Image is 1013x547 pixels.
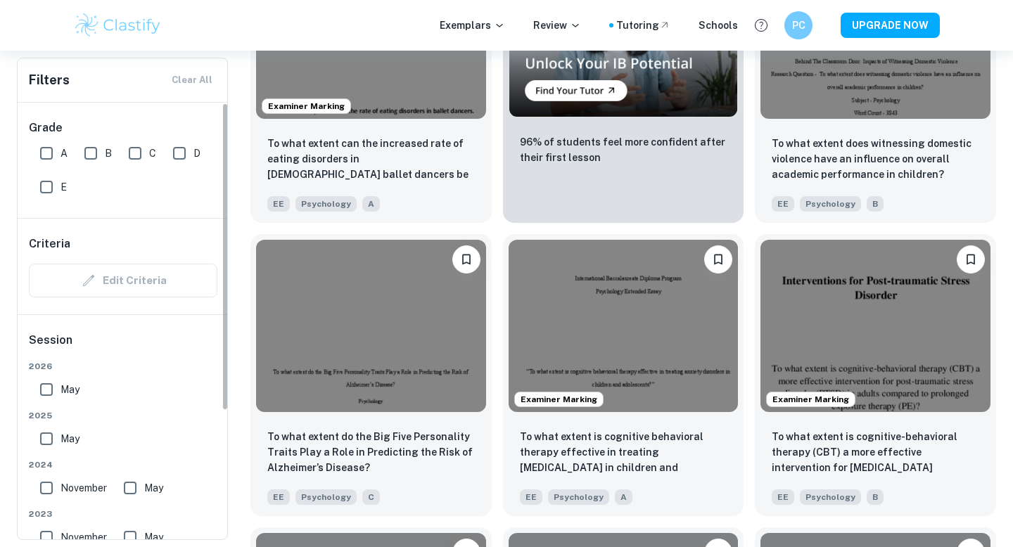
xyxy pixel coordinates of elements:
[784,11,813,39] button: PC
[73,11,163,39] img: Clastify logo
[267,196,290,212] span: EE
[867,489,884,505] span: B
[615,489,632,505] span: A
[149,146,156,161] span: C
[295,489,357,505] span: Psychology
[60,179,67,195] span: E
[60,480,107,496] span: November
[515,393,603,406] span: Examiner Marking
[362,196,380,212] span: A
[29,332,217,360] h6: Session
[267,489,290,505] span: EE
[772,429,979,477] p: To what extent is cognitive-behavioral therapy (CBT) a more effective intervention for post-traum...
[755,234,996,516] a: Examiner MarkingBookmarkTo what extent is cognitive-behavioral therapy (CBT) a more effective int...
[29,70,70,90] h6: Filters
[867,196,884,212] span: B
[60,529,107,545] span: November
[520,134,727,165] p: 96% of students feel more confident after their first lesson
[760,240,990,412] img: Psychology EE example thumbnail: To what extent is cognitive-behavioral t
[841,13,940,38] button: UPGRADE NOW
[105,146,112,161] span: B
[749,13,773,37] button: Help and Feedback
[29,508,217,520] span: 2023
[452,245,480,273] button: Bookmark
[520,489,542,505] span: EE
[29,458,217,471] span: 2024
[772,196,794,212] span: EE
[144,480,163,496] span: May
[29,264,217,297] div: Criteria filters are unavailable when searching by topic
[772,489,794,505] span: EE
[267,136,475,184] p: To what extent can the increased rate of eating disorders in female ballet dancers be attributed ...
[767,393,855,406] span: Examiner Marking
[262,100,350,112] span: Examiner Marking
[60,146,68,161] span: A
[520,429,727,477] p: To what extent is cognitive behavioral therapy effective in treating anxiety disorders in childre...
[29,120,217,136] h6: Grade
[144,529,163,545] span: May
[800,489,861,505] span: Psychology
[616,18,670,33] a: Tutoring
[509,240,739,412] img: Psychology EE example thumbnail: To what extent is cognitive behavioral t
[295,196,357,212] span: Psychology
[29,236,70,252] h6: Criteria
[440,18,505,33] p: Exemplars
[548,489,609,505] span: Psychology
[362,489,380,505] span: C
[29,409,217,422] span: 2025
[60,431,79,446] span: May
[699,18,738,33] a: Schools
[533,18,581,33] p: Review
[29,360,217,373] span: 2026
[704,245,732,273] button: Bookmark
[957,245,985,273] button: Bookmark
[791,18,807,33] h6: PC
[193,146,200,161] span: D
[772,136,979,182] p: To what extent does witnessing domestic violence have an influence on overall academic performanc...
[267,429,475,475] p: To what extent do the Big Five Personality Traits Play a Role in Predicting the Risk of Alzheimer...
[250,234,492,516] a: BookmarkTo what extent do the Big Five Personality Traits Play a Role in Predicting the Risk of A...
[800,196,861,212] span: Psychology
[60,382,79,397] span: May
[503,234,744,516] a: Examiner MarkingBookmarkTo what extent is cognitive behavioral therapy effective in treating anxi...
[256,240,486,412] img: Psychology EE example thumbnail: To what extent do the Big Five Personali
